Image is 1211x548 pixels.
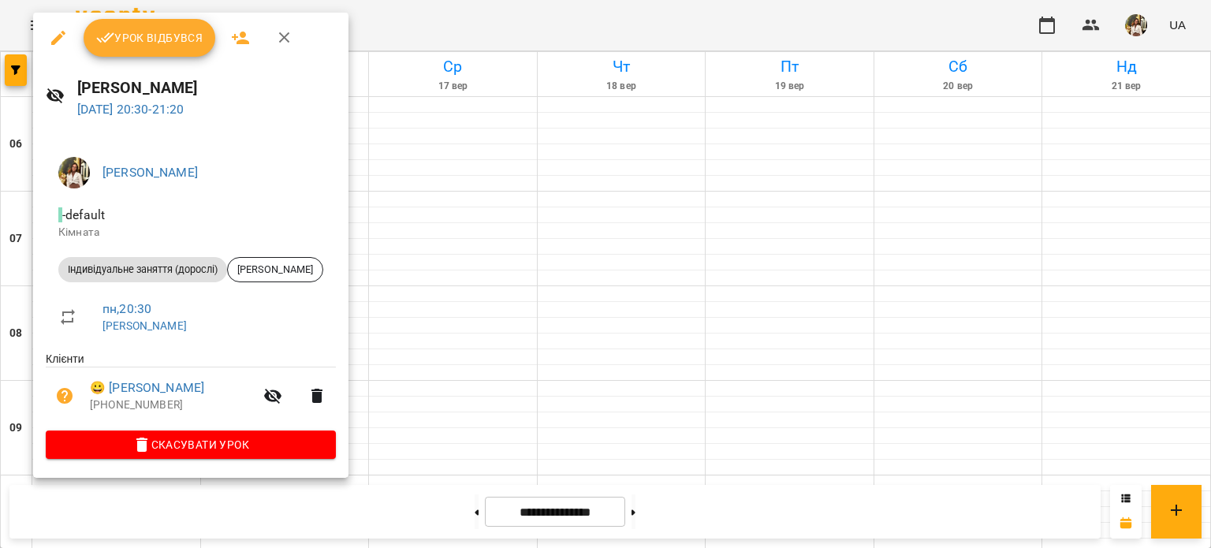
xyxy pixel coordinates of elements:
a: [DATE] 20:30-21:20 [77,102,184,117]
span: - default [58,207,108,222]
div: [PERSON_NAME] [227,257,323,282]
span: Індивідуальне заняття (дорослі) [58,263,227,277]
img: aea806cbca9c040a8c2344d296ea6535.jpg [58,157,90,188]
span: Урок відбувся [96,28,203,47]
button: Урок відбувся [84,19,216,57]
ul: Клієнти [46,351,336,430]
span: Скасувати Урок [58,435,323,454]
a: 😀 [PERSON_NAME] [90,378,204,397]
a: пн , 20:30 [102,301,151,316]
button: Візит ще не сплачено. Додати оплату? [46,377,84,415]
button: Скасувати Урок [46,431,336,459]
h6: [PERSON_NAME] [77,76,336,100]
span: [PERSON_NAME] [228,263,322,277]
a: [PERSON_NAME] [102,165,198,180]
p: Кімната [58,225,323,240]
p: [PHONE_NUMBER] [90,397,254,413]
a: [PERSON_NAME] [102,319,187,332]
